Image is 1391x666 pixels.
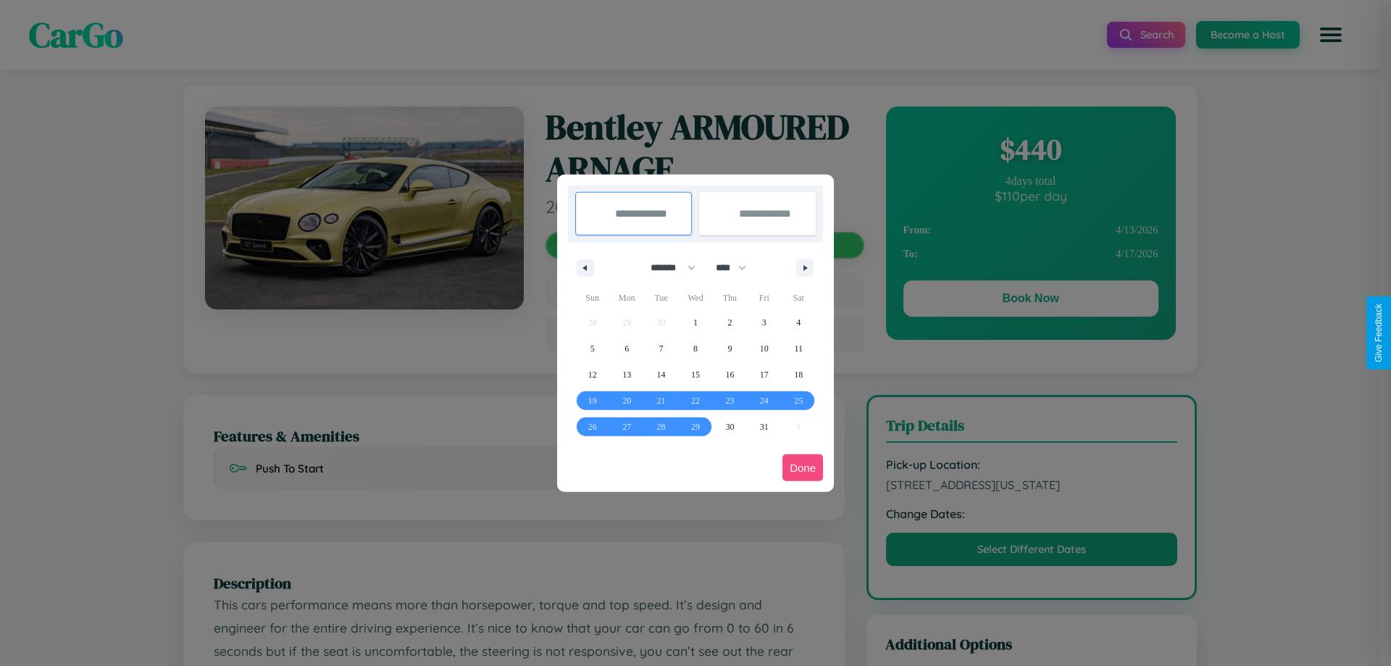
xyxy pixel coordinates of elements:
[762,309,766,336] span: 3
[1374,304,1384,362] div: Give Feedback
[609,286,643,309] span: Mon
[609,388,643,414] button: 20
[657,388,666,414] span: 21
[725,362,734,388] span: 16
[727,309,732,336] span: 2
[796,309,801,336] span: 4
[782,454,823,481] button: Done
[659,336,664,362] span: 7
[575,388,609,414] button: 19
[693,309,698,336] span: 1
[575,336,609,362] button: 5
[678,388,712,414] button: 22
[657,362,666,388] span: 14
[782,309,816,336] button: 4
[609,336,643,362] button: 6
[725,388,734,414] span: 23
[588,414,597,440] span: 26
[747,414,781,440] button: 31
[644,414,678,440] button: 28
[693,336,698,362] span: 8
[747,336,781,362] button: 10
[725,414,734,440] span: 30
[713,286,747,309] span: Thu
[622,414,631,440] span: 27
[794,336,803,362] span: 11
[609,414,643,440] button: 27
[760,362,769,388] span: 17
[782,286,816,309] span: Sat
[678,336,712,362] button: 8
[590,336,595,362] span: 5
[588,362,597,388] span: 12
[713,414,747,440] button: 30
[747,309,781,336] button: 3
[625,336,629,362] span: 6
[622,362,631,388] span: 13
[575,414,609,440] button: 26
[713,388,747,414] button: 23
[678,286,712,309] span: Wed
[644,388,678,414] button: 21
[760,414,769,440] span: 31
[609,362,643,388] button: 13
[747,388,781,414] button: 24
[644,362,678,388] button: 14
[644,336,678,362] button: 7
[782,388,816,414] button: 25
[760,336,769,362] span: 10
[691,414,700,440] span: 29
[713,362,747,388] button: 16
[622,388,631,414] span: 20
[691,388,700,414] span: 22
[575,362,609,388] button: 12
[782,362,816,388] button: 18
[678,362,712,388] button: 15
[794,388,803,414] span: 25
[575,286,609,309] span: Sun
[713,336,747,362] button: 9
[727,336,732,362] span: 9
[691,362,700,388] span: 15
[760,388,769,414] span: 24
[678,309,712,336] button: 1
[747,286,781,309] span: Fri
[794,362,803,388] span: 18
[588,388,597,414] span: 19
[644,286,678,309] span: Tue
[713,309,747,336] button: 2
[657,414,666,440] span: 28
[747,362,781,388] button: 17
[678,414,712,440] button: 29
[782,336,816,362] button: 11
